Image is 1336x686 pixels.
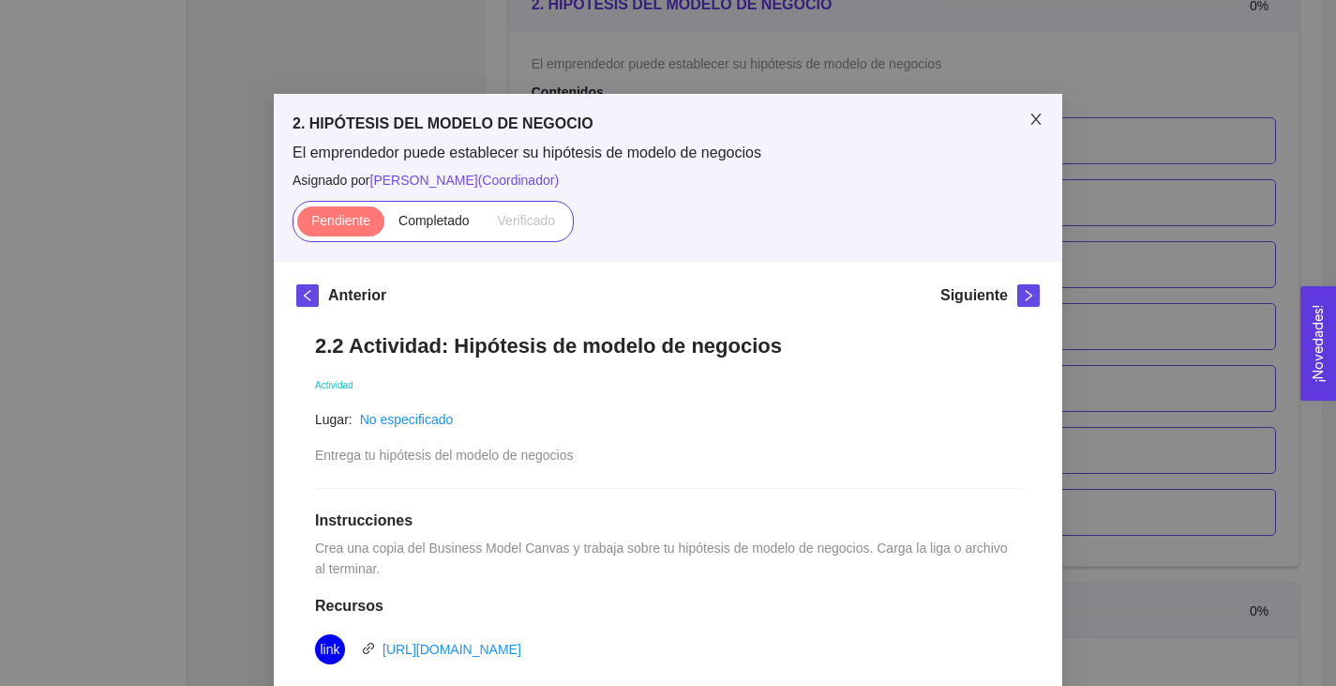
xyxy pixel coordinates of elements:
h1: 2.2 Actividad: Hipótesis de modelo de negocios [315,333,1021,358]
span: [PERSON_NAME] ( Coordinador ) [370,173,560,188]
a: [URL][DOMAIN_NAME] [383,642,521,657]
h1: Recursos [315,597,1021,616]
span: left [297,289,318,302]
span: Pendiente [311,213,370,228]
button: left [296,284,319,307]
article: Lugar: [315,409,353,430]
span: Asignado por [293,170,1043,191]
h5: Anterior [328,284,386,307]
span: link [320,634,339,664]
h5: Siguiente [940,284,1008,307]
span: El emprendedor puede establecer su hipótesis de modelo de negocios [293,143,1043,163]
h5: 2. HIPÓTESIS DEL MODELO DE NEGOCIO [293,113,1043,135]
button: Open Feedback Widget [1300,286,1336,401]
span: Completado [398,213,470,228]
span: right [1018,289,1039,302]
a: No especificado [360,412,454,427]
span: close [1028,112,1043,127]
span: Crea una copia del Business Model Canvas y trabaja sobre tu hipótesis de modelo de negocios. Carg... [315,541,1011,576]
button: Close [1010,94,1062,146]
h1: Instrucciones [315,511,1021,530]
span: Verificado [498,213,555,228]
span: Entrega tu hipótesis del modelo de negocios [315,448,574,463]
button: right [1017,284,1040,307]
span: link [362,642,375,655]
span: Actividad [315,380,353,390]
